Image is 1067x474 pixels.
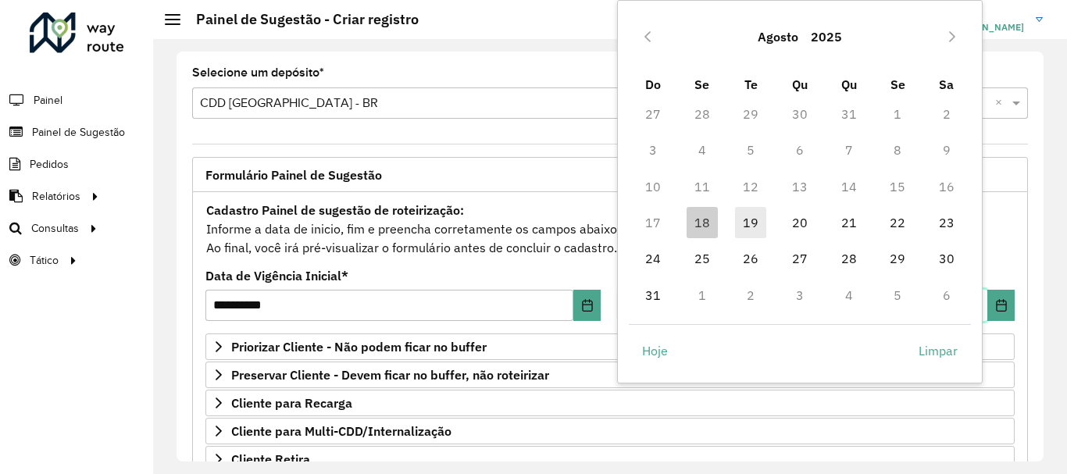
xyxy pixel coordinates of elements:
td: 22 [873,205,922,241]
span: Hoje [642,341,668,360]
span: 21 [833,207,865,238]
span: 22 [882,207,913,238]
button: Choose Date [573,290,601,321]
span: 23 [931,207,962,238]
span: 28 [833,243,865,274]
span: Tático [30,252,59,269]
a: Preservar Cliente - Devem ficar no buffer, não roteirizar [205,362,1015,388]
button: Previous Month [635,24,660,49]
td: 26 [726,241,776,276]
a: Cliente para Recarga [205,390,1015,416]
td: 1 [873,96,922,132]
td: 3 [776,277,825,313]
td: 29 [873,241,922,276]
span: Preservar Cliente - Devem ficar no buffer, não roteirizar [231,369,549,381]
td: 18 [677,205,726,241]
button: Hoje [629,335,681,366]
td: 7 [824,132,873,168]
a: Cliente Retira [205,446,1015,472]
span: Painel de Sugestão [32,124,125,141]
label: Selecione um depósito [192,63,324,82]
span: Qu [792,77,808,92]
td: 27 [629,96,678,132]
button: Choose Month [751,18,805,55]
span: Priorizar Cliente - Não podem ficar no buffer [231,340,487,353]
span: 26 [735,243,766,274]
td: 23 [922,205,972,241]
td: 6 [776,132,825,168]
td: 2 [922,96,972,132]
span: Clear all [995,94,1008,112]
span: 27 [784,243,815,274]
td: 16 [922,169,972,205]
span: Cliente para Recarga [231,397,352,409]
span: 31 [637,280,669,311]
td: 31 [824,96,873,132]
td: 11 [677,169,726,205]
td: 31 [629,277,678,313]
button: Next Month [940,24,965,49]
span: 24 [637,243,669,274]
td: 28 [824,241,873,276]
span: Formulário Painel de Sugestão [205,169,382,181]
span: Sa [939,77,954,92]
button: Choose Year [805,18,848,55]
td: 10 [629,169,678,205]
td: 5 [726,132,776,168]
div: Informe a data de inicio, fim e preencha corretamente os campos abaixo. Ao final, você irá pré-vi... [205,200,1015,258]
td: 25 [677,241,726,276]
span: 25 [687,243,718,274]
td: 20 [776,205,825,241]
a: Cliente para Multi-CDD/Internalização [205,418,1015,444]
span: 18 [687,207,718,238]
td: 27 [776,241,825,276]
span: Limpar [919,341,958,360]
span: Cliente para Multi-CDD/Internalização [231,425,451,437]
td: 30 [776,96,825,132]
h2: Painel de Sugestão - Criar registro [180,11,419,28]
span: Consultas [31,220,79,237]
td: 3 [629,132,678,168]
span: Cliente Retira [231,453,310,465]
td: 19 [726,205,776,241]
td: 15 [873,169,922,205]
strong: Cadastro Painel de sugestão de roteirização: [206,202,464,218]
td: 4 [677,132,726,168]
td: 1 [677,277,726,313]
button: Choose Date [987,290,1015,321]
span: 29 [882,243,913,274]
td: 4 [824,277,873,313]
td: 17 [629,205,678,241]
span: Pedidos [30,156,69,173]
td: 12 [726,169,776,205]
span: Te [744,77,758,92]
td: 8 [873,132,922,168]
td: 24 [629,241,678,276]
span: 20 [784,207,815,238]
label: Data de Vigência Inicial [205,266,348,285]
span: Relatórios [32,188,80,205]
span: 19 [735,207,766,238]
a: Priorizar Cliente - Não podem ficar no buffer [205,333,1015,360]
td: 13 [776,169,825,205]
td: 30 [922,241,972,276]
span: Painel [34,92,62,109]
span: Do [645,77,661,92]
span: Qu [841,77,857,92]
td: 21 [824,205,873,241]
td: 2 [726,277,776,313]
td: 29 [726,96,776,132]
td: 6 [922,277,972,313]
td: 9 [922,132,972,168]
td: 14 [824,169,873,205]
td: 5 [873,277,922,313]
span: 30 [931,243,962,274]
span: Se [890,77,905,92]
td: 28 [677,96,726,132]
button: Limpar [905,335,971,366]
span: Se [694,77,709,92]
